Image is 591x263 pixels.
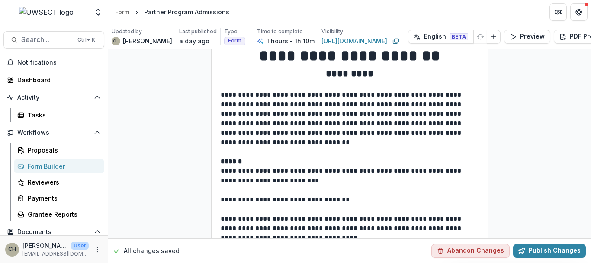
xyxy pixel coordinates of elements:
[504,30,550,44] button: Preview
[22,241,67,250] p: [PERSON_NAME]
[408,30,474,44] button: English BETA
[22,250,89,258] p: [EMAIL_ADDRESS][DOMAIN_NAME]
[17,129,90,136] span: Workflows
[3,91,104,104] button: Open Activity
[228,38,241,44] span: Form
[14,191,104,205] a: Payments
[92,3,104,21] button: Open entity switcher
[14,143,104,157] a: Proposals
[28,146,97,155] div: Proposals
[321,36,387,45] a: [URL][DOMAIN_NAME]
[14,207,104,221] a: Grantee Reports
[391,36,401,46] button: Copy link
[17,94,90,101] span: Activity
[19,7,74,17] img: UWSECT logo
[14,175,104,189] a: Reviewers
[17,228,90,236] span: Documents
[14,108,104,122] a: Tasks
[487,30,501,44] button: Add Language
[28,178,97,187] div: Reviewers
[3,126,104,140] button: Open Workflows
[570,3,588,21] button: Get Help
[179,28,217,36] p: Last published
[179,36,209,45] p: a day ago
[3,55,104,69] button: Notifications
[21,36,72,44] span: Search...
[115,7,129,16] div: Form
[112,28,142,36] p: Updated by
[113,39,119,43] div: Carli Herz
[112,6,133,18] a: Form
[76,35,97,45] div: Ctrl + K
[28,210,97,219] div: Grantee Reports
[257,28,303,36] p: Time to complete
[14,159,104,173] a: Form Builder
[321,28,343,36] p: Visibility
[92,244,103,255] button: More
[144,7,229,16] div: Partner Program Admissions
[3,225,104,239] button: Open Documents
[3,31,104,49] button: Search...
[224,28,238,36] p: Type
[112,6,233,18] nav: breadcrumb
[8,247,16,252] div: Carli Herz
[123,36,172,45] p: [PERSON_NAME]
[71,242,89,250] p: User
[28,110,97,120] div: Tasks
[28,162,97,171] div: Form Builder
[124,247,180,256] p: All changes saved
[28,194,97,203] div: Payments
[431,244,510,258] button: Abandon Changes
[513,244,586,258] button: Publish Changes
[17,75,97,84] div: Dashboard
[17,59,101,66] span: Notifications
[473,30,487,44] button: Refresh Translation
[3,73,104,87] a: Dashboard
[549,3,567,21] button: Partners
[267,36,315,45] p: 1 hours - 1h 10m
